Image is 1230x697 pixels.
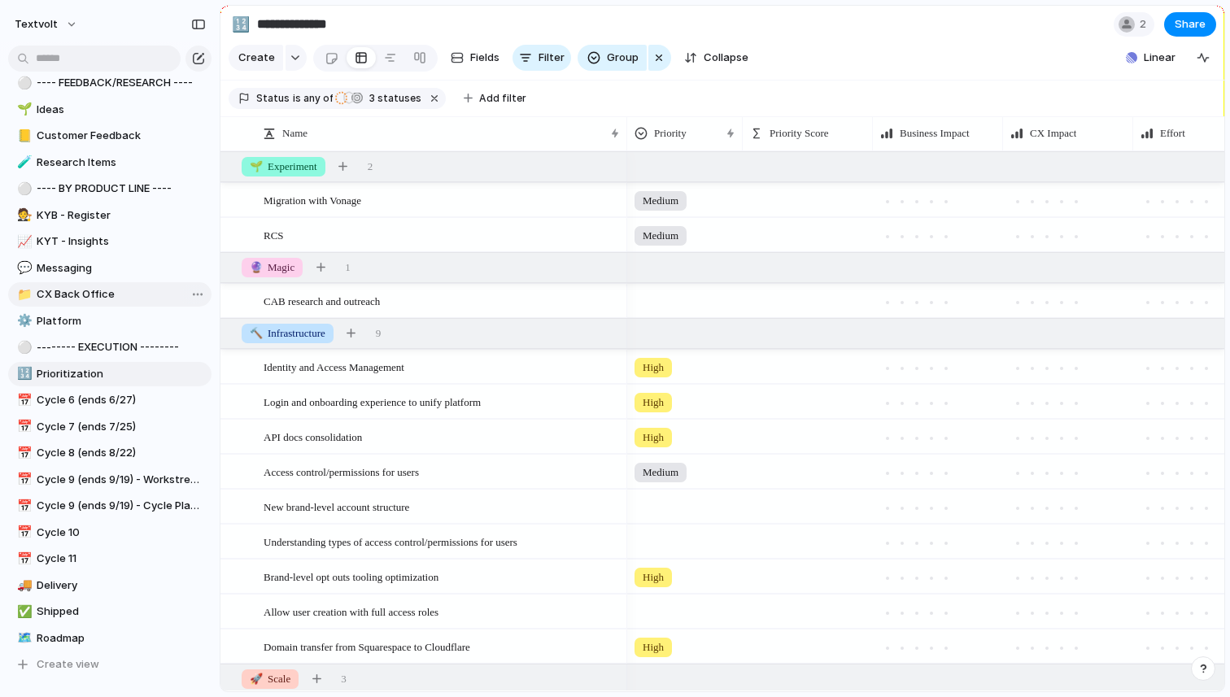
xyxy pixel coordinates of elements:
button: Collapse [678,45,755,71]
span: Fields [470,50,499,66]
span: Group [607,50,639,66]
button: Filter [512,45,571,71]
span: ---- FEEDBACK/RESEARCH ---- [37,75,206,91]
span: 🌱 [250,160,263,172]
span: Experiment [250,159,317,175]
div: 🔢Prioritization [8,362,212,386]
button: Add filter [454,87,536,110]
span: High [643,569,664,586]
button: ⚪ [15,339,31,355]
span: textvolt [15,16,58,33]
span: 1 [345,259,351,276]
div: 📅 [17,417,28,436]
span: Access control/permissions for users [264,462,419,481]
span: KYB - Register [37,207,206,224]
button: Share [1164,12,1216,37]
button: 📅 [15,472,31,488]
a: 📅Cycle 10 [8,521,212,545]
button: ⚪ [15,75,31,91]
span: Login and onboarding experience to unify platform [264,392,481,411]
span: KYT - Insights [37,233,206,250]
span: CX Back Office [37,286,206,303]
span: Status [256,91,290,106]
div: 🔢 [17,364,28,383]
span: Create [238,50,275,66]
button: isany of [290,89,336,107]
span: Prioritization [37,366,206,382]
div: 📅 [17,497,28,516]
div: 💬 [17,259,28,277]
span: Priority [654,125,687,142]
span: Medium [643,464,678,481]
span: Linear [1144,50,1175,66]
span: CX Impact [1030,125,1076,142]
span: Scale [250,671,290,687]
span: 9 [376,325,382,342]
button: 📈 [15,233,31,250]
span: Priority Score [770,125,829,142]
span: -------- EXECUTION -------- [37,339,206,355]
span: Platform [37,313,206,329]
span: Name [282,125,307,142]
div: 🧑‍⚖️ [17,206,28,224]
div: 📅Cycle 11 [8,547,212,571]
button: 📅 [15,525,31,541]
a: 🚚Delivery [8,573,212,598]
div: ⚪ [17,338,28,357]
a: 📅Cycle 7 (ends 7/25) [8,415,212,439]
span: High [643,394,664,411]
span: Cycle 6 (ends 6/27) [37,392,206,408]
span: Collapse [704,50,748,66]
a: 🌱Ideas [8,98,212,122]
div: 📁CX Back Office [8,282,212,307]
button: 🧪 [15,155,31,171]
span: Cycle 9 (ends 9/19) - Workstreams [37,472,206,488]
button: 3 statuses [334,89,425,107]
div: 📒 [17,127,28,146]
a: 📅Cycle 6 (ends 6/27) [8,388,212,412]
span: High [643,359,664,376]
span: High [643,639,664,656]
span: Understanding types of access control/permissions for users [264,532,517,551]
div: 🧪Research Items [8,150,212,175]
a: 📅Cycle 9 (ends 9/19) - Workstreams [8,468,212,492]
span: Cycle 7 (ends 7/25) [37,419,206,435]
button: 🔢 [228,11,254,37]
a: ⚪-------- EXECUTION -------- [8,335,212,359]
span: Business Impact [900,125,970,142]
span: RCS [264,225,284,244]
button: Group [578,45,647,71]
a: ⚙️Platform [8,309,212,333]
span: 🔨 [250,327,263,339]
span: Cycle 8 (ends 8/22) [37,445,206,461]
a: 📈KYT - Insights [8,229,212,254]
a: 🧑‍⚖️KYB - Register [8,203,212,228]
span: Magic [250,259,294,276]
div: 📅 [17,444,28,463]
button: ⚙️ [15,313,31,329]
div: ⚙️ [17,311,28,330]
span: API docs consolidation [264,427,362,446]
button: 🌱 [15,102,31,118]
span: 2 [1140,16,1151,33]
span: Add filter [479,91,526,106]
a: 💬Messaging [8,256,212,281]
span: Medium [643,228,678,244]
span: Allow user creation with full access roles [264,602,438,621]
span: 🚀 [250,673,263,685]
span: Messaging [37,260,206,277]
a: 📅Cycle 8 (ends 8/22) [8,441,212,465]
span: ---- BY PRODUCT LINE ---- [37,181,206,197]
div: 📒Customer Feedback [8,124,212,148]
span: Effort [1160,125,1185,142]
a: ⚪---- BY PRODUCT LINE ---- [8,176,212,201]
button: Fields [444,45,506,71]
span: Share [1175,16,1206,33]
